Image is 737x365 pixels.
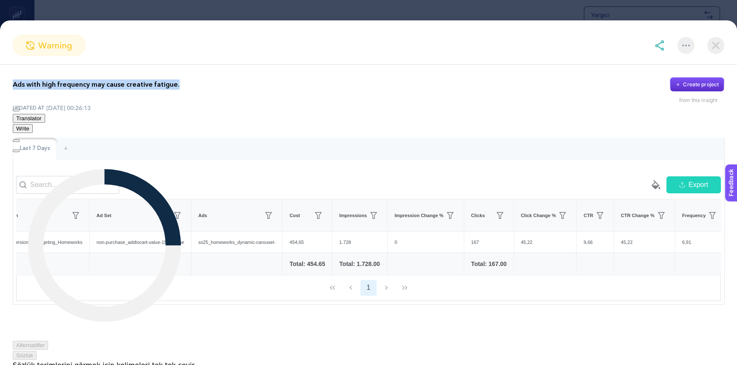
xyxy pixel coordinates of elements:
div: ss25_homeworks_dynamic-carousel- [191,232,283,253]
div: Total: 1.728.00 [339,260,380,268]
span: Impressions [339,212,367,219]
div: 45,22 [614,232,675,253]
div: 9,66 [577,232,614,253]
div: Total: 454.65 [289,260,325,268]
span: Feedback [5,3,32,9]
div: Create project [683,81,719,88]
div: 1.728 [332,232,387,253]
span: Click Change % [521,212,556,219]
img: warning [26,41,34,50]
span: CTR [583,212,593,219]
span: Export [688,180,708,190]
img: close-dialog [707,37,724,54]
button: Export [666,176,721,193]
span: Ads [198,212,207,219]
button: 1 [360,280,377,296]
div: 6,91 [675,232,726,253]
img: More options [682,45,690,46]
div: 454,65 [283,232,332,253]
span: CTR Change % [621,212,654,219]
p: Ads with high frequency may cause creative fatigue. [13,79,180,90]
span: Impression Change % [394,212,443,219]
span: Frequency [682,212,706,219]
div: 0 [388,232,464,253]
span: Clicks [471,212,485,219]
button: Create project [670,77,724,92]
div: 167 [464,232,514,253]
span: Cost [289,212,300,219]
div: from this insight [679,97,724,104]
div: 45,22 [514,232,577,253]
span: warning [38,39,72,52]
img: share [654,40,665,51]
div: Total: 167.00 [471,260,507,268]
